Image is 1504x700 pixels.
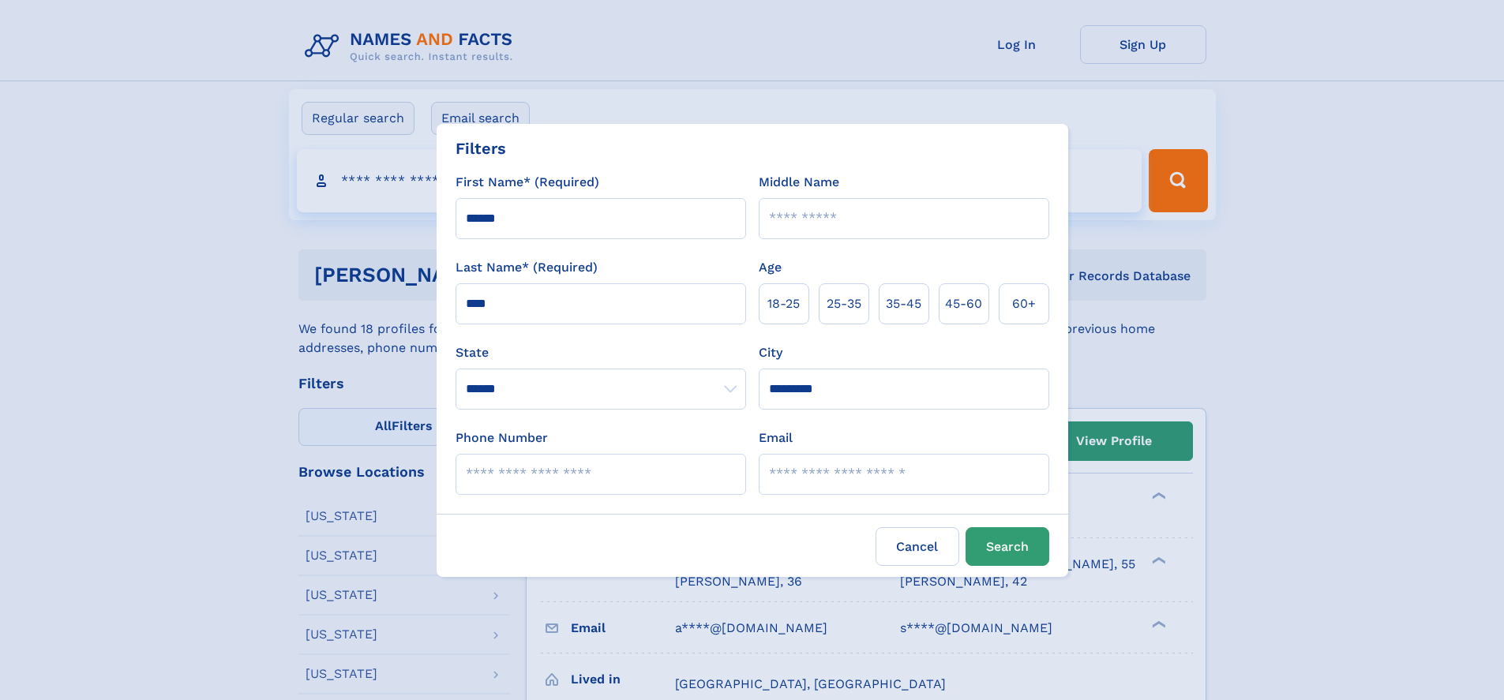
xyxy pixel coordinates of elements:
label: First Name* (Required) [456,173,599,192]
button: Search [966,527,1049,566]
label: Age [759,258,782,277]
label: Cancel [876,527,959,566]
label: Phone Number [456,429,548,447]
label: Last Name* (Required) [456,258,598,277]
span: 35‑45 [886,294,921,313]
span: 60+ [1012,294,1036,313]
label: Email [759,429,793,447]
div: Filters [456,137,506,160]
span: 18‑25 [767,294,800,313]
label: City [759,343,782,362]
span: 25‑35 [827,294,861,313]
label: Middle Name [759,173,839,192]
label: State [456,343,746,362]
span: 45‑60 [945,294,982,313]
